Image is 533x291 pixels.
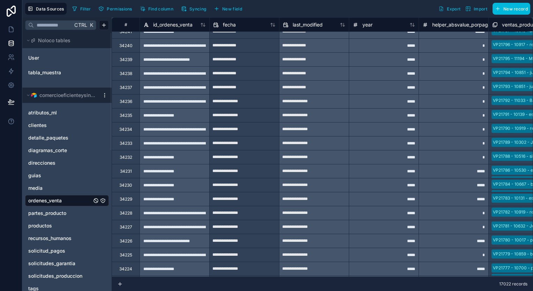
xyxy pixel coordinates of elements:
a: Syncing [179,3,211,14]
a: New record [490,3,530,15]
a: clientes [28,122,92,129]
span: ordenes_venta [28,197,62,204]
a: ordenes_venta [28,197,92,204]
a: Permissions [96,3,137,14]
div: guias [25,170,109,181]
span: Syncing [189,6,206,12]
div: solicitudes_garantia [25,258,109,269]
span: solicitudes_produccion [28,273,82,279]
a: partes_producto [28,210,92,217]
a: solicitud_pagos [28,247,92,254]
div: 34231 [120,169,132,174]
span: solicitudes_garantia [28,260,75,267]
div: solicitud_pagos [25,245,109,256]
span: Data Sources [36,6,64,12]
span: last_modified [293,21,323,28]
span: productos [28,222,52,229]
div: # [117,22,134,27]
div: productos [25,220,109,231]
div: 34229 [120,196,132,202]
span: partes_producto [28,210,66,217]
button: Import [463,3,490,15]
div: 34225 [120,252,132,258]
div: 34239 [120,57,132,62]
span: tabla_muestra [28,69,61,76]
span: Ctrl [74,21,88,29]
span: helper_absvalue_porpagar [432,21,493,28]
div: 34230 [119,182,132,188]
span: recursos_humanos [28,235,72,242]
span: direcciones [28,159,55,166]
div: 34236 [120,99,132,104]
button: Noloco tables [25,36,105,45]
div: solicitudes_produccion [25,270,109,282]
button: Permissions [96,3,134,14]
div: media [25,182,109,194]
span: guias [28,172,41,179]
button: Airtable Logocomercioeficienteysingular [25,90,99,100]
span: comercioeficienteysingular [39,92,96,99]
span: Permissions [107,6,132,12]
span: User [28,54,39,61]
div: detalle_paquetes [25,132,109,143]
a: productos [28,222,92,229]
button: New field [211,3,245,14]
div: 34237 [120,85,132,90]
span: media [28,185,43,192]
div: ordenes_venta [25,195,109,206]
a: tabla_muestra [28,69,85,76]
button: Filter [69,3,93,14]
div: 34235 [120,113,132,118]
a: solicitudes_produccion [28,273,92,279]
div: 34228 [120,210,132,216]
div: User [25,52,109,64]
div: 34226 [120,238,132,244]
button: Find column [137,3,176,14]
span: id_ordenes_venta [153,21,193,28]
span: New record [503,6,528,12]
button: New record [493,3,530,15]
div: direcciones [25,157,109,169]
div: 34224 [119,266,132,272]
a: guias [28,172,92,179]
span: K [89,23,94,28]
span: Noloco tables [38,37,70,44]
a: atributos_ml [28,109,92,116]
a: User [28,54,85,61]
a: detalle_paquetes [28,134,92,141]
div: 34241 [120,29,132,35]
div: 34233 [120,141,132,146]
span: Find column [148,6,173,12]
span: year [362,21,373,28]
div: 34240 [119,43,133,48]
a: recursos_humanos [28,235,92,242]
button: Data Sources [25,3,67,15]
div: tabla_muestra [25,67,109,78]
img: Airtable Logo [31,92,37,98]
a: diagramas_corte [28,147,92,154]
a: direcciones [28,159,92,166]
div: 34238 [120,71,132,76]
span: diagramas_corte [28,147,67,154]
span: Import [474,6,487,12]
div: 34232 [120,155,132,160]
button: Export [436,3,463,15]
div: partes_producto [25,208,109,219]
span: solicitud_pagos [28,247,65,254]
a: media [28,185,92,192]
span: fecha [223,21,236,28]
span: Filter [80,6,91,12]
a: solicitudes_garantia [28,260,92,267]
button: Syncing [179,3,209,14]
span: 17022 records [499,281,527,287]
div: 34227 [120,224,132,230]
div: diagramas_corte [25,145,109,156]
div: recursos_humanos [25,233,109,244]
span: New field [222,6,242,12]
span: clientes [28,122,47,129]
span: atributos_ml [28,109,57,116]
div: atributos_ml [25,107,109,118]
div: clientes [25,120,109,131]
div: 34234 [119,127,132,132]
span: detalle_paquetes [28,134,68,141]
